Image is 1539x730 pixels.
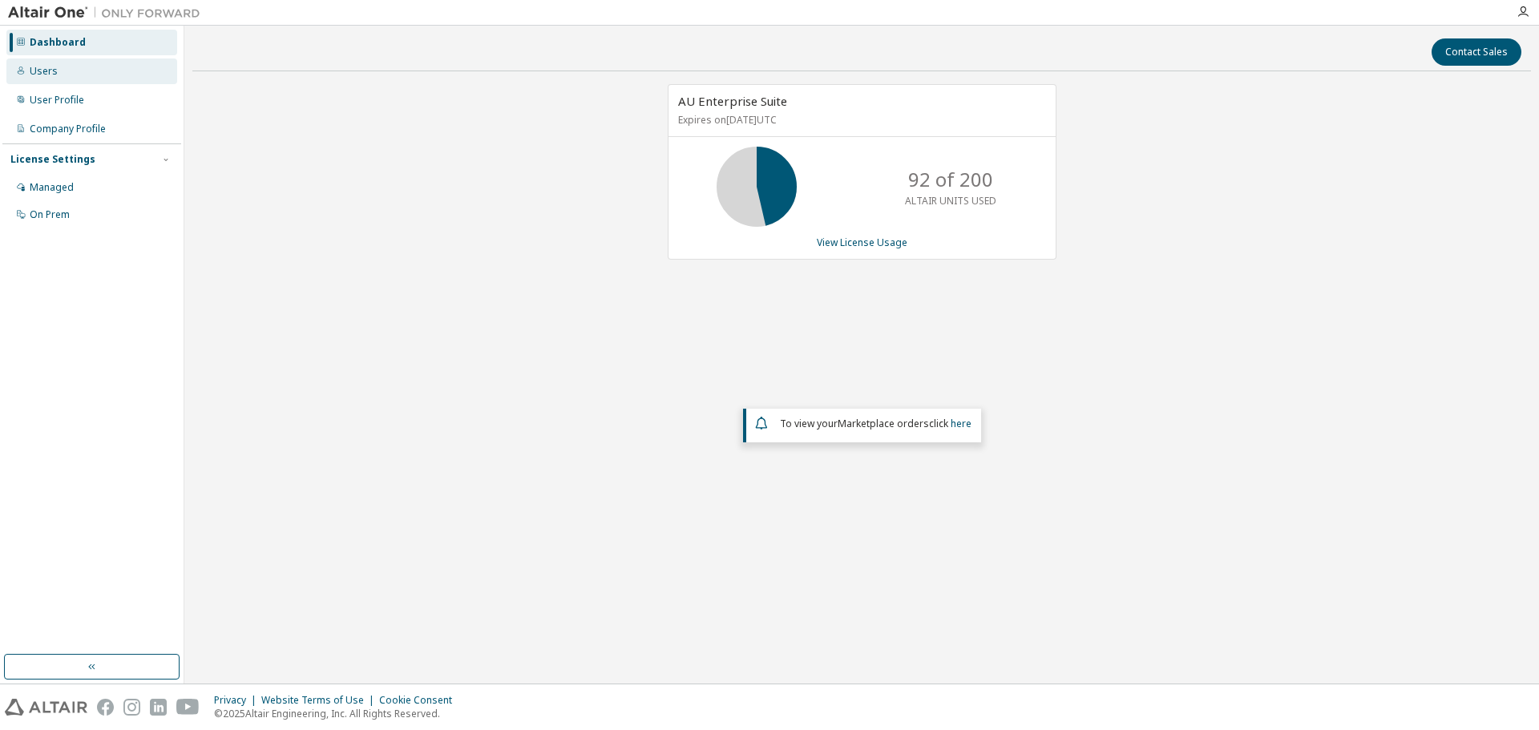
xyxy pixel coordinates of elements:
[123,699,140,716] img: instagram.svg
[5,699,87,716] img: altair_logo.svg
[30,65,58,78] div: Users
[8,5,208,21] img: Altair One
[214,694,261,707] div: Privacy
[678,93,787,109] span: AU Enterprise Suite
[214,707,462,720] p: © 2025 Altair Engineering, Inc. All Rights Reserved.
[97,699,114,716] img: facebook.svg
[176,699,200,716] img: youtube.svg
[10,153,95,166] div: License Settings
[30,123,106,135] div: Company Profile
[30,208,70,221] div: On Prem
[150,699,167,716] img: linkedin.svg
[908,166,993,193] p: 92 of 200
[951,417,971,430] a: here
[905,194,996,208] p: ALTAIR UNITS USED
[1432,38,1521,66] button: Contact Sales
[838,417,929,430] em: Marketplace orders
[30,94,84,107] div: User Profile
[30,181,74,194] div: Managed
[30,36,86,49] div: Dashboard
[261,694,379,707] div: Website Terms of Use
[817,236,907,249] a: View License Usage
[678,113,1042,127] p: Expires on [DATE] UTC
[379,694,462,707] div: Cookie Consent
[780,417,971,430] span: To view your click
